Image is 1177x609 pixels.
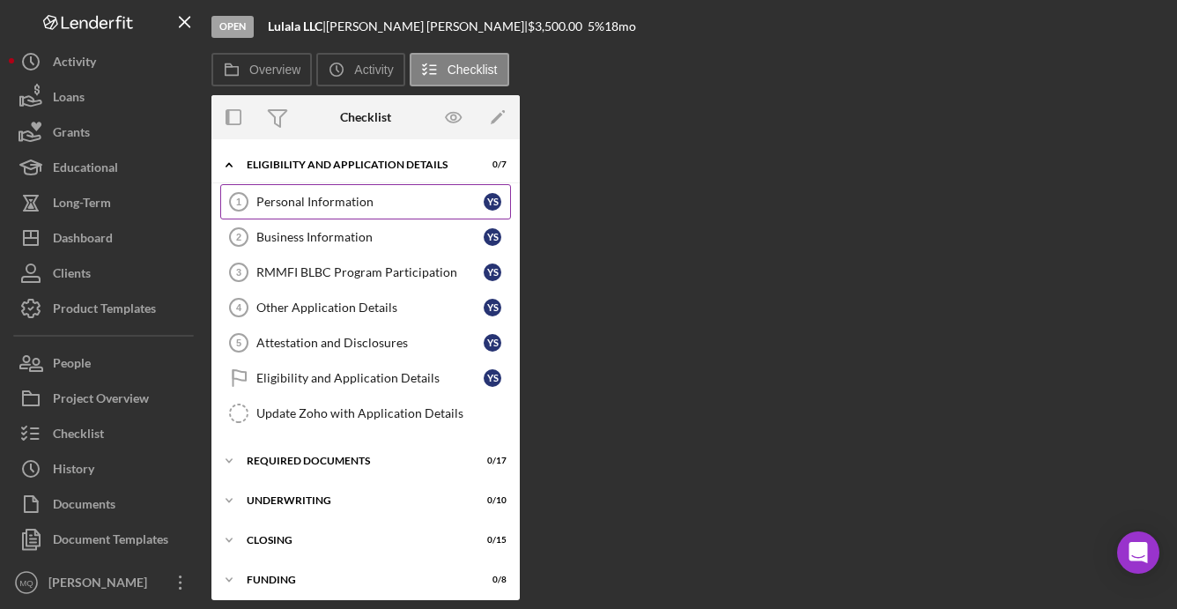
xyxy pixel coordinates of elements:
[354,63,393,77] label: Activity
[53,345,91,385] div: People
[9,345,203,381] button: People
[9,79,203,115] button: Loans
[9,451,203,486] button: History
[588,19,604,33] div: 5 %
[53,115,90,154] div: Grants
[220,219,511,255] a: 2Business InformationYS
[9,115,203,150] button: Grants
[220,360,511,396] a: Eligibility and Application DetailsYS
[236,267,241,278] tspan: 3
[249,63,300,77] label: Overview
[475,575,507,585] div: 0 / 8
[256,301,484,315] div: Other Application Details
[9,486,203,522] button: Documents
[53,79,85,119] div: Loans
[256,230,484,244] div: Business Information
[256,336,484,350] div: Attestation and Disclosures
[268,19,326,33] div: |
[9,565,203,600] button: MQ[PERSON_NAME]
[53,486,115,526] div: Documents
[9,185,203,220] button: Long-Term
[53,44,96,84] div: Activity
[247,160,463,170] div: Eligibility and Application Details
[53,381,149,420] div: Project Overview
[53,416,104,456] div: Checklist
[9,220,203,256] button: Dashboard
[316,53,404,86] button: Activity
[484,193,501,211] div: Y S
[9,291,203,326] button: Product Templates
[528,19,588,33] div: $3,500.00
[53,256,91,295] div: Clients
[247,575,463,585] div: Funding
[220,325,511,360] a: 5Attestation and DisclosuresYS
[53,522,168,561] div: Document Templates
[220,184,511,219] a: 1Personal InformationYS
[9,44,203,79] button: Activity
[9,150,203,185] button: Educational
[19,578,33,588] text: MQ
[9,256,203,291] button: Clients
[484,334,501,352] div: Y S
[268,19,322,33] b: Lulala LLC
[53,220,113,260] div: Dashboard
[484,299,501,316] div: Y S
[9,381,203,416] button: Project Overview
[475,456,507,466] div: 0 / 17
[220,396,511,431] a: Update Zoho with Application Details
[604,19,636,33] div: 18 mo
[484,369,501,387] div: Y S
[9,416,203,451] button: Checklist
[236,302,242,313] tspan: 4
[484,264,501,281] div: Y S
[53,185,111,225] div: Long-Term
[256,265,484,279] div: RMMFI BLBC Program Participation
[236,232,241,242] tspan: 2
[9,522,203,557] button: Document Templates
[247,456,463,466] div: Required Documents
[53,291,156,330] div: Product Templates
[211,16,254,38] div: Open
[475,535,507,546] div: 0 / 15
[220,290,511,325] a: 4Other Application DetailsYS
[247,535,463,546] div: Closing
[448,63,498,77] label: Checklist
[1117,531,1159,574] div: Open Intercom Messenger
[256,195,484,209] div: Personal Information
[410,53,509,86] button: Checklist
[44,565,159,605] div: [PERSON_NAME]
[484,228,501,246] div: Y S
[236,338,241,348] tspan: 5
[340,110,391,124] div: Checklist
[53,451,94,491] div: History
[53,150,118,189] div: Educational
[256,371,484,385] div: Eligibility and Application Details
[247,495,463,506] div: Underwriting
[475,160,507,170] div: 0 / 7
[326,19,528,33] div: [PERSON_NAME] [PERSON_NAME] |
[475,495,507,506] div: 0 / 10
[220,255,511,290] a: 3RMMFI BLBC Program ParticipationYS
[211,53,312,86] button: Overview
[236,197,241,207] tspan: 1
[256,406,510,420] div: Update Zoho with Application Details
